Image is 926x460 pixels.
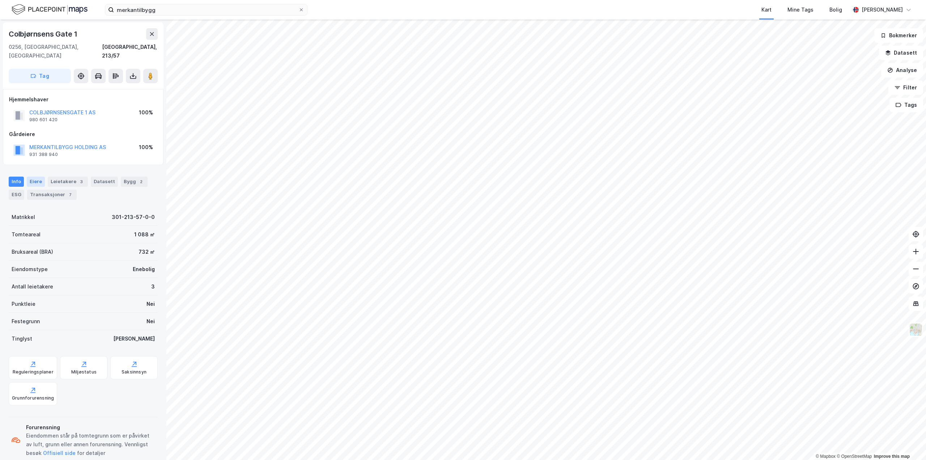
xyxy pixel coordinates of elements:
div: Punktleie [12,300,35,308]
div: 3 [151,282,155,291]
div: Gårdeiere [9,130,157,139]
div: Bruksareal (BRA) [12,248,53,256]
div: 931 388 940 [29,152,58,157]
div: Tinglyst [12,334,32,343]
button: Filter [888,80,923,95]
button: Analyse [881,63,923,77]
div: Colbjørnsens Gate 1 [9,28,79,40]
div: Leietakere [48,177,88,187]
button: Tags [889,98,923,112]
button: Tag [9,69,71,83]
iframe: Chat Widget [890,425,926,460]
div: Festegrunn [12,317,40,326]
div: Miljøstatus [71,369,97,375]
div: 1 088 ㎡ [134,230,155,239]
div: Matrikkel [12,213,35,221]
div: Datasett [91,177,118,187]
div: 100% [139,108,153,117]
div: Forurensning [26,423,155,432]
button: Bokmerker [874,28,923,43]
div: [PERSON_NAME] [113,334,155,343]
input: Søk på adresse, matrikkel, gårdeiere, leietakere eller personer [114,4,298,15]
a: Mapbox [816,454,836,459]
div: Enebolig [133,265,155,274]
button: Datasett [879,46,923,60]
div: 100% [139,143,153,152]
div: 3 [78,178,85,185]
div: Transaksjoner [27,190,77,200]
div: Eiere [27,177,45,187]
div: ESG [9,190,24,200]
div: 0256, [GEOGRAPHIC_DATA], [GEOGRAPHIC_DATA] [9,43,102,60]
div: Grunnforurensning [12,395,54,401]
div: Kontrollprogram for chat [890,425,926,460]
div: Kart [761,5,772,14]
div: Bolig [829,5,842,14]
div: 980 601 420 [29,117,58,123]
img: logo.f888ab2527a4732fd821a326f86c7f29.svg [12,3,88,16]
a: Improve this map [874,454,910,459]
div: Tomteareal [12,230,41,239]
div: Nei [146,300,155,308]
div: Eiendomstype [12,265,48,274]
a: OpenStreetMap [837,454,872,459]
div: Reguleringsplaner [13,369,54,375]
div: Antall leietakere [12,282,53,291]
div: [PERSON_NAME] [862,5,903,14]
img: Z [909,323,923,337]
div: Hjemmelshaver [9,95,157,104]
div: Saksinnsyn [122,369,146,375]
div: Nei [146,317,155,326]
div: Info [9,177,24,187]
div: Mine Tags [787,5,814,14]
div: 7 [67,191,74,198]
div: 2 [137,178,145,185]
div: 732 ㎡ [139,248,155,256]
div: Bygg [121,177,148,187]
div: Eiendommen står på tomtegrunn som er påvirket av luft, grunn eller annen forurensning. Vennligst ... [26,431,155,457]
div: [GEOGRAPHIC_DATA], 213/57 [102,43,158,60]
div: 301-213-57-0-0 [112,213,155,221]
